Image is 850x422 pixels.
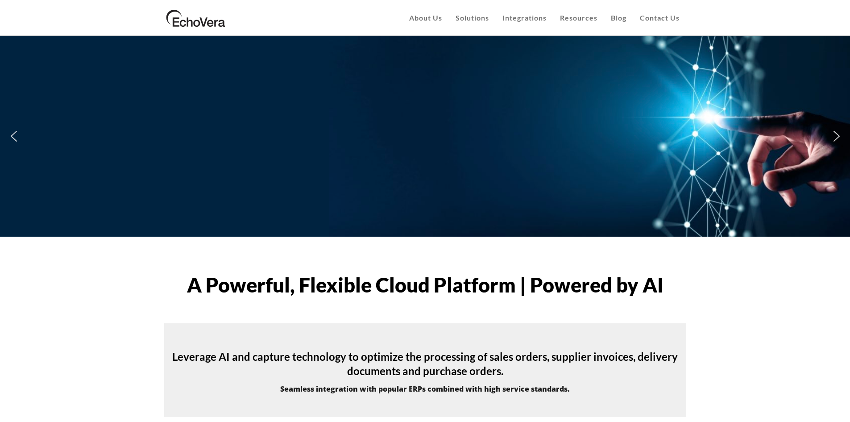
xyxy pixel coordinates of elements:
[7,129,21,143] img: previous arrow
[175,119,675,143] div: Automated Capture of Paper & Email Invoices
[164,7,228,29] img: EchoVera
[174,77,674,112] div: Intelligent OCR AI
[611,13,626,22] span: Blog
[164,275,686,295] h1: A Powerful, Flexible Cloud Platform | Powered by AI
[187,172,234,183] div: LEARN MORE
[409,13,442,22] span: About Us
[640,13,680,22] span: Contact Us
[829,129,844,143] img: next arrow
[280,384,570,394] strong: Seamless integration with popular ERPs combined with high service standards.
[456,13,489,22] span: Solutions
[271,172,338,183] div: Schedule a Demo
[164,350,686,378] h4: Leverage AI and capture technology to optimize the processing of sales orders, supplier invoices,...
[502,13,547,22] span: Integrations
[178,165,243,189] a: LEARN MORE
[262,165,347,189] a: Schedule a Demo
[560,13,597,22] span: Resources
